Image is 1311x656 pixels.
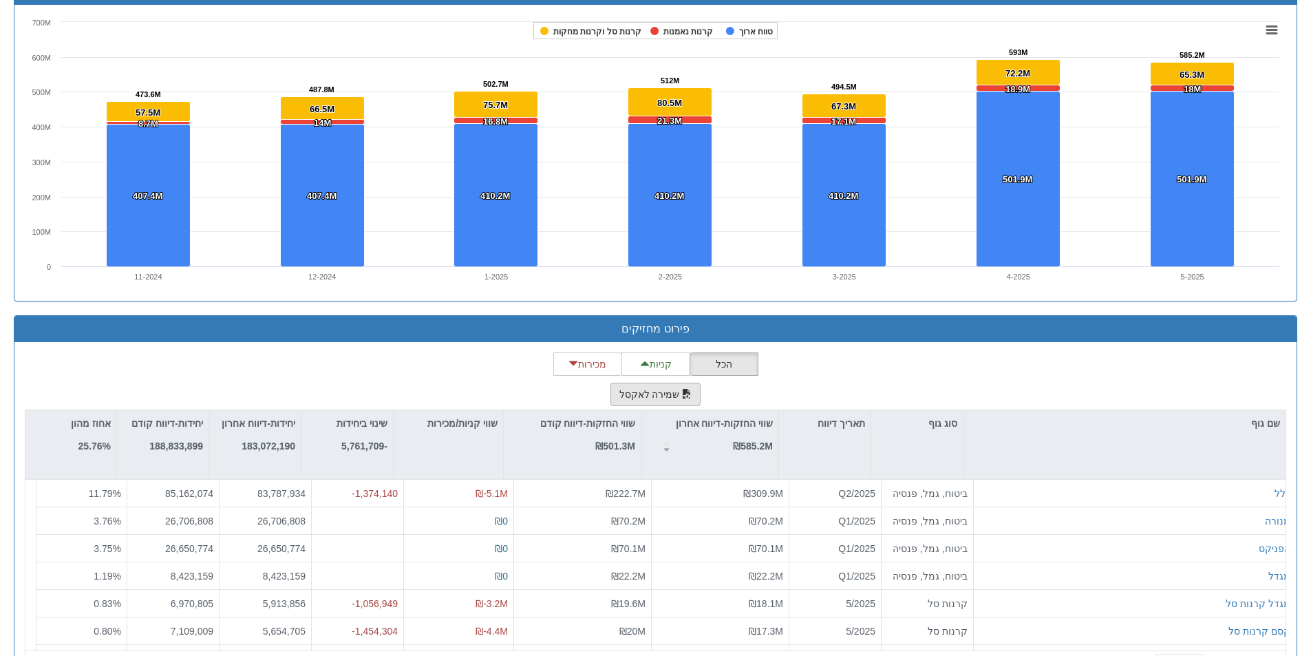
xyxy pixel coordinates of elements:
[661,76,680,85] tspan: 512M
[484,273,508,281] text: 1-2025
[621,352,690,376] button: קניות
[887,624,968,638] div: קרנות סל
[78,441,111,452] strong: 25.76%
[1180,70,1204,80] tspan: 65.3M
[337,416,387,431] p: שינוי ביחידות
[225,487,306,500] div: 83,787,934
[495,571,508,582] span: ₪0
[663,27,713,36] tspan: קרנות נאמנות
[134,273,162,281] text: 11-2024
[1265,514,1290,528] button: מנורה
[611,516,646,527] span: ₪70.2M
[1180,273,1204,281] text: 5-2025
[133,191,162,201] tspan: 407.4M
[887,569,968,583] div: ביטוח, גמל, פנסיה
[32,54,51,62] text: 600M
[1177,174,1206,184] tspan: 501.9M
[32,228,51,236] text: 100M
[225,624,306,638] div: 5,654,705
[307,191,337,201] tspan: 407.4M
[483,100,508,110] tspan: 75.7M
[657,116,682,126] tspan: 21.3M
[476,626,508,637] span: ₪-4.4M
[1005,84,1030,94] tspan: 18.9M
[733,441,773,452] strong: ₪585.2M
[476,488,508,499] span: ₪-5.1M
[1228,624,1290,638] button: קסם קרנות סל
[749,626,783,637] span: ₪17.3M
[42,569,121,583] div: 1.19 %
[831,116,856,127] tspan: 17.1M
[242,441,295,452] strong: 183,072,190
[676,416,773,431] p: שווי החזקות-דיווח אחרון
[309,85,334,94] tspan: 487.8M
[1007,273,1030,281] text: 4-2025
[308,273,336,281] text: 12-2024
[32,158,51,167] text: 300M
[831,101,856,112] tspan: 67.3M
[619,626,646,637] span: ₪20M
[133,487,213,500] div: 85,162,074
[32,123,51,131] text: 400M
[483,80,509,88] tspan: 502.7M
[317,597,398,611] div: -1,056,949
[138,118,158,129] tspan: 8.7M
[341,441,387,452] strong: -5,761,709
[610,383,701,406] button: שמירה לאקסל
[831,83,857,91] tspan: 494.5M
[1180,51,1205,59] tspan: 585.2M
[1003,174,1032,184] tspan: 501.9M
[657,98,682,108] tspan: 80.5M
[887,514,968,528] div: ביטוח, גמל, פנסיה
[136,90,161,98] tspan: 473.6M
[887,542,968,556] div: ביטוח, גמל, פנסיה
[222,416,295,431] p: יחידות-דיווח אחרון
[32,193,51,202] text: 200M
[42,542,121,556] div: 3.75 %
[1275,487,1290,500] div: כלל
[611,571,646,582] span: ₪22.2M
[963,410,1286,436] div: שם גוף
[42,487,121,500] div: 11.79 %
[887,487,968,500] div: ביטוח, גמל, פנסיה
[149,441,203,452] strong: 188,833,899
[1268,569,1290,583] button: מגדל
[795,624,875,638] div: 5/2025
[42,514,121,528] div: 3.76 %
[833,273,856,281] text: 3-2025
[743,488,783,499] span: ₪309.9M
[795,542,875,556] div: Q1/2025
[1259,542,1290,556] button: הפניקס
[225,569,306,583] div: 8,423,159
[1226,597,1290,611] button: מגדל קרנות סל
[795,597,875,611] div: 5/2025
[659,273,682,281] text: 2-2025
[795,487,875,500] div: Q2/2025
[476,598,508,609] span: ₪-3.2M
[480,191,510,201] tspan: 410.2M
[131,416,203,431] p: יחידות-דיווח קודם
[495,543,508,554] span: ₪0
[317,624,398,638] div: -1,454,304
[310,104,334,114] tspan: 66.5M
[749,571,783,582] span: ₪22.2M
[317,487,398,500] div: -1,374,140
[795,514,875,528] div: Q1/2025
[483,116,508,127] tspan: 16.8M
[25,323,1286,335] h3: פירוט מחזיקים
[32,88,51,96] text: 500M
[42,624,121,638] div: 0.80 %
[1009,48,1028,56] tspan: 593M
[133,569,213,583] div: 8,423,159
[795,569,875,583] div: Q1/2025
[553,27,641,36] tspan: קרנות סל וקרנות מחקות
[887,597,968,611] div: קרנות סל
[47,263,51,271] text: 0
[133,514,213,528] div: 26,706,808
[553,352,622,376] button: מכירות
[739,27,773,36] tspan: טווח ארוך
